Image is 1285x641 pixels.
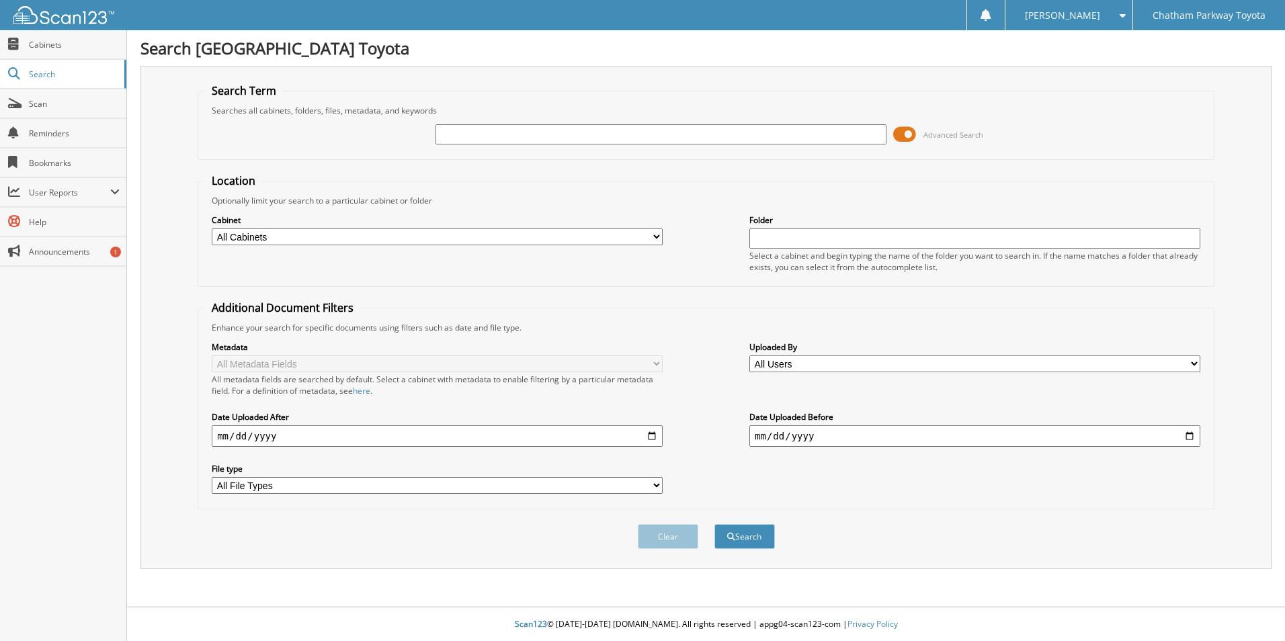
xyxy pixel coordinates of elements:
[29,187,110,198] span: User Reports
[13,6,114,24] img: scan123-logo-white.svg
[29,98,120,110] span: Scan
[205,322,1207,333] div: Enhance your search for specific documents using filters such as date and file type.
[29,216,120,228] span: Help
[714,524,775,549] button: Search
[749,250,1200,273] div: Select a cabinet and begin typing the name of the folder you want to search in. If the name match...
[29,69,118,80] span: Search
[353,385,370,396] a: here
[212,411,663,423] label: Date Uploaded After
[847,618,898,630] a: Privacy Policy
[29,246,120,257] span: Announcements
[638,524,698,549] button: Clear
[110,247,121,257] div: 1
[205,83,283,98] legend: Search Term
[749,341,1200,353] label: Uploaded By
[29,39,120,50] span: Cabinets
[205,195,1207,206] div: Optionally limit your search to a particular cabinet or folder
[205,300,360,315] legend: Additional Document Filters
[1218,576,1285,641] iframe: Chat Widget
[1025,11,1100,19] span: [PERSON_NAME]
[749,214,1200,226] label: Folder
[515,618,547,630] span: Scan123
[205,173,262,188] legend: Location
[29,128,120,139] span: Reminders
[212,425,663,447] input: start
[205,105,1207,116] div: Searches all cabinets, folders, files, metadata, and keywords
[923,130,983,140] span: Advanced Search
[212,341,663,353] label: Metadata
[29,157,120,169] span: Bookmarks
[140,37,1272,59] h1: Search [GEOGRAPHIC_DATA] Toyota
[212,374,663,396] div: All metadata fields are searched by default. Select a cabinet with metadata to enable filtering b...
[212,463,663,474] label: File type
[1153,11,1266,19] span: Chatham Parkway Toyota
[749,411,1200,423] label: Date Uploaded Before
[212,214,663,226] label: Cabinet
[749,425,1200,447] input: end
[127,608,1285,641] div: © [DATE]-[DATE] [DOMAIN_NAME]. All rights reserved | appg04-scan123-com |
